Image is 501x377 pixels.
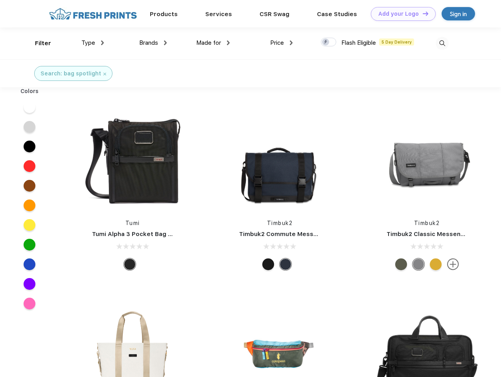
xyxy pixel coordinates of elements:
[413,258,424,270] div: Eco Gunmetal
[290,40,293,45] img: dropdown.png
[80,107,185,211] img: func=resize&h=266
[35,39,51,48] div: Filter
[414,220,440,226] a: Timbuk2
[447,258,459,270] img: more.svg
[227,107,332,211] img: func=resize&h=266
[442,7,475,20] a: Sign in
[375,107,479,211] img: func=resize&h=266
[450,9,467,18] div: Sign in
[15,87,45,95] div: Colors
[430,258,442,270] div: Eco Amber
[41,70,101,78] div: Search: bag spotlight
[150,11,178,18] a: Products
[436,37,449,50] img: desktop_search.svg
[103,73,106,75] img: filter_cancel.svg
[101,40,104,45] img: dropdown.png
[164,40,167,45] img: dropdown.png
[139,39,158,46] span: Brands
[378,11,419,17] div: Add your Logo
[280,258,291,270] div: Eco Nautical
[423,11,428,16] img: DT
[227,40,230,45] img: dropdown.png
[395,258,407,270] div: Eco Army
[239,231,344,238] a: Timbuk2 Commute Messenger Bag
[341,39,376,46] span: Flash Eligible
[81,39,95,46] span: Type
[387,231,484,238] a: Timbuk2 Classic Messenger Bag
[47,7,139,21] img: fo%20logo%202.webp
[125,220,140,226] a: Tumi
[379,38,414,46] span: 5 Day Delivery
[267,220,293,226] a: Timbuk2
[92,231,184,238] a: Tumi Alpha 3 Pocket Bag Small
[196,39,221,46] span: Made for
[262,258,274,270] div: Eco Black
[124,258,136,270] div: Black
[270,39,284,46] span: Price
